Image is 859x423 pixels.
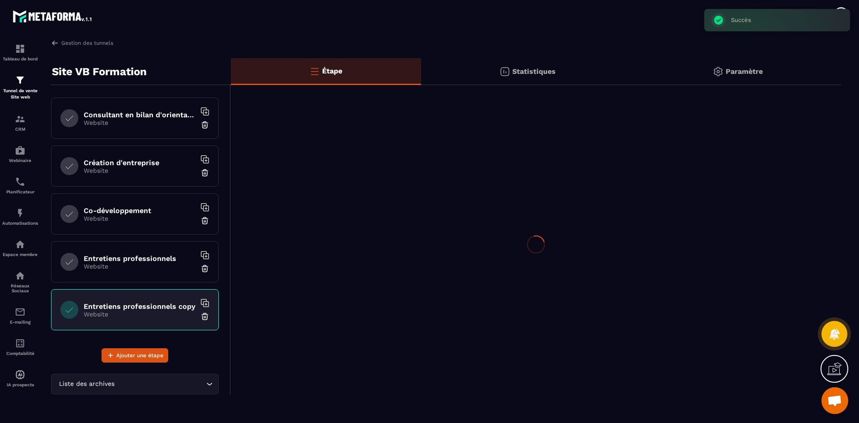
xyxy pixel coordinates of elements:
img: trash [200,120,209,129]
img: formation [15,75,26,85]
a: emailemailE-mailing [2,300,38,331]
h6: Consultant en bilan d'orientation [84,111,196,119]
img: automations [15,145,26,156]
img: trash [200,264,209,273]
img: trash [200,216,209,225]
img: bars-o.4a397970.svg [309,66,320,77]
p: Webinaire [2,158,38,163]
p: Planificateur [2,189,38,194]
a: Gestion des tunnels [51,39,113,47]
img: automations [15,208,26,218]
a: automationsautomationsEspace membre [2,232,38,264]
img: logo [13,8,93,24]
p: IA prospects [2,382,38,387]
h6: Co-développement [84,206,196,215]
span: Liste des archives [57,379,116,389]
p: Paramètre [726,67,763,76]
p: Website [84,119,196,126]
p: Réseaux Sociaux [2,283,38,293]
img: stats.20deebd0.svg [499,66,510,77]
h6: Entretiens professionnels [84,254,196,263]
img: email [15,307,26,317]
p: CRM [2,127,38,132]
p: Automatisations [2,221,38,226]
img: trash [200,312,209,321]
div: Search for option [51,374,219,394]
img: automations [15,239,26,250]
input: Search for option [116,379,204,389]
img: automations [15,369,26,380]
a: automationsautomationsWebinaire [2,138,38,170]
p: Website [84,215,196,222]
p: Website [84,167,196,174]
h6: Entretiens professionnels copy [84,302,196,311]
a: accountantaccountantComptabilité [2,331,38,363]
h6: Création d'entreprise [84,158,196,167]
a: formationformationCRM [2,107,38,138]
img: formation [15,114,26,124]
div: Ouvrir le chat [821,387,848,414]
img: setting-gr.5f69749f.svg [713,66,723,77]
p: Website [84,263,196,270]
a: schedulerschedulerPlanificateur [2,170,38,201]
button: Ajouter une étape [102,348,168,363]
img: social-network [15,270,26,281]
p: E-mailing [2,320,38,325]
p: Espace membre [2,252,38,257]
img: arrow [51,39,59,47]
p: Étape [322,67,342,75]
img: trash [200,168,209,177]
p: Website [84,311,196,318]
p: Statistiques [512,67,556,76]
img: scheduler [15,176,26,187]
img: formation [15,43,26,54]
p: Comptabilité [2,351,38,356]
a: social-networksocial-networkRéseaux Sociaux [2,264,38,300]
p: Tunnel de vente Site web [2,88,38,100]
p: Tableau de bord [2,56,38,61]
a: formationformationTableau de bord [2,37,38,68]
img: accountant [15,338,26,349]
a: automationsautomationsAutomatisations [2,201,38,232]
a: formationformationTunnel de vente Site web [2,68,38,107]
p: Site VB Formation [52,63,147,81]
span: Ajouter une étape [116,351,163,360]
